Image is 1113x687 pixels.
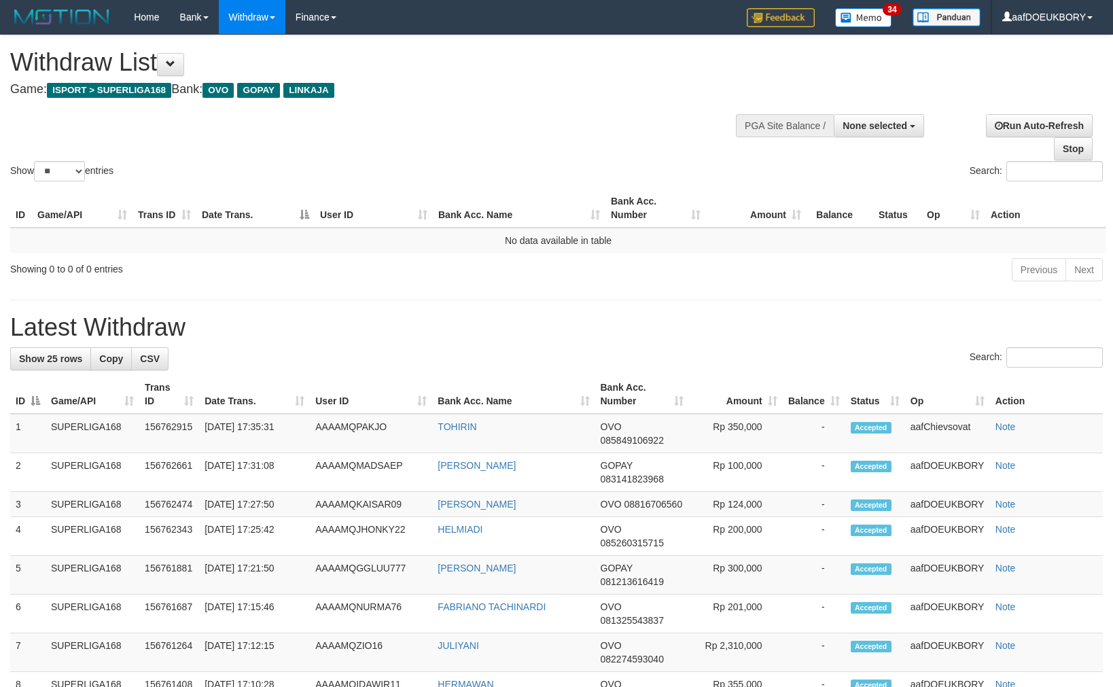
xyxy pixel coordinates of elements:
[736,114,834,137] div: PGA Site Balance /
[139,633,199,672] td: 156761264
[1054,137,1093,160] a: Stop
[199,633,310,672] td: [DATE] 17:12:15
[689,453,783,492] td: Rp 100,000
[601,654,664,665] span: Copy 082274593040 to clipboard
[46,595,139,633] td: SUPERLIGA168
[10,556,46,595] td: 5
[601,499,622,510] span: OVO
[851,641,891,652] span: Accepted
[706,189,807,228] th: Amount: activate to sort column ascending
[10,595,46,633] td: 6
[10,347,91,370] a: Show 25 rows
[783,375,845,414] th: Balance: activate to sort column ascending
[310,453,432,492] td: AAAAMQMADSAEP
[807,189,873,228] th: Balance
[140,353,160,364] span: CSV
[310,556,432,595] td: AAAAMQGGLUU777
[601,640,622,651] span: OVO
[310,492,432,517] td: AAAAMQKAISAR09
[851,499,891,511] span: Accepted
[995,421,1016,432] a: Note
[986,114,1093,137] a: Run Auto-Refresh
[438,499,516,510] a: [PERSON_NAME]
[46,556,139,595] td: SUPERLIGA168
[310,375,432,414] th: User ID: activate to sort column ascending
[237,83,280,98] span: GOPAY
[310,633,432,672] td: AAAAMQZIO16
[990,375,1103,414] th: Action
[905,517,990,556] td: aafDOEUKBORY
[438,421,476,432] a: TOHIRIN
[139,492,199,517] td: 156762474
[10,189,32,228] th: ID
[99,353,123,364] span: Copy
[970,347,1103,368] label: Search:
[845,375,905,414] th: Status: activate to sort column ascending
[601,563,633,574] span: GOPAY
[624,499,683,510] span: Copy 08816706560 to clipboard
[19,353,82,364] span: Show 25 rows
[783,556,845,595] td: -
[747,8,815,27] img: Feedback.jpg
[10,83,728,96] h4: Game: Bank:
[783,414,845,453] td: -
[10,492,46,517] td: 3
[783,517,845,556] td: -
[438,524,482,535] a: HELMIADI
[913,8,980,27] img: panduan.png
[10,228,1106,253] td: No data available in table
[689,633,783,672] td: Rp 2,310,000
[34,161,85,181] select: Showentries
[10,517,46,556] td: 4
[433,189,605,228] th: Bank Acc. Name: activate to sort column ascending
[905,595,990,633] td: aafDOEUKBORY
[905,453,990,492] td: aafDOEUKBORY
[32,189,132,228] th: Game/API: activate to sort column ascending
[995,460,1016,471] a: Note
[310,517,432,556] td: AAAAMQJHONKY22
[843,120,907,131] span: None selected
[601,524,622,535] span: OVO
[310,595,432,633] td: AAAAMQNURMA76
[46,492,139,517] td: SUPERLIGA168
[10,161,113,181] label: Show entries
[601,421,622,432] span: OVO
[10,633,46,672] td: 7
[601,435,664,446] span: Copy 085849106922 to clipboard
[10,49,728,76] h1: Withdraw List
[995,640,1016,651] a: Note
[783,492,845,517] td: -
[985,189,1106,228] th: Action
[438,640,478,651] a: JULIYANI
[283,83,334,98] span: LINKAJA
[601,615,664,626] span: Copy 081325543837 to clipboard
[199,595,310,633] td: [DATE] 17:15:46
[851,422,891,434] span: Accepted
[1012,258,1066,281] a: Previous
[883,3,901,16] span: 34
[10,414,46,453] td: 1
[46,375,139,414] th: Game/API: activate to sort column ascending
[438,460,516,471] a: [PERSON_NAME]
[10,314,1103,341] h1: Latest Withdraw
[689,556,783,595] td: Rp 300,000
[834,114,924,137] button: None selected
[139,517,199,556] td: 156762343
[851,602,891,614] span: Accepted
[921,189,985,228] th: Op: activate to sort column ascending
[905,375,990,414] th: Op: activate to sort column ascending
[689,492,783,517] td: Rp 124,000
[202,83,234,98] span: OVO
[851,525,891,536] span: Accepted
[139,414,199,453] td: 156762915
[995,524,1016,535] a: Note
[46,633,139,672] td: SUPERLIGA168
[438,601,546,612] a: FABRIANO TACHINARDI
[689,375,783,414] th: Amount: activate to sort column ascending
[601,601,622,612] span: OVO
[132,189,196,228] th: Trans ID: activate to sort column ascending
[905,633,990,672] td: aafDOEUKBORY
[995,499,1016,510] a: Note
[851,563,891,575] span: Accepted
[139,375,199,414] th: Trans ID: activate to sort column ascending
